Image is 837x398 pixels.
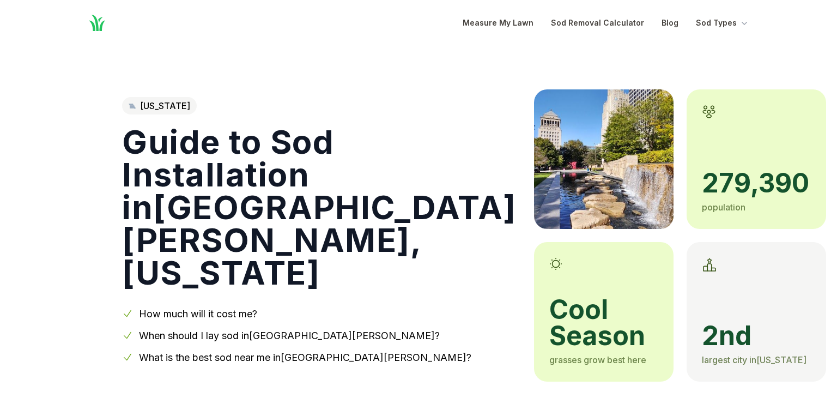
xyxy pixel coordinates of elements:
[549,354,646,365] span: grasses grow best here
[662,16,678,29] a: Blog
[122,125,517,289] h1: Guide to Sod Installation in [GEOGRAPHIC_DATA][PERSON_NAME] , [US_STATE]
[129,103,136,110] img: Missouri state outline
[702,323,811,349] span: 2nd
[534,89,674,229] img: A picture of St. Louis
[702,354,806,365] span: largest city in [US_STATE]
[463,16,533,29] a: Measure My Lawn
[122,97,197,114] a: [US_STATE]
[139,308,257,319] a: How much will it cost me?
[139,352,471,363] a: What is the best sod near me in[GEOGRAPHIC_DATA][PERSON_NAME]?
[696,16,750,29] button: Sod Types
[702,202,745,213] span: population
[139,330,440,341] a: When should I lay sod in[GEOGRAPHIC_DATA][PERSON_NAME]?
[702,170,811,196] span: 279,390
[549,297,658,349] span: cool season
[551,16,644,29] a: Sod Removal Calculator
